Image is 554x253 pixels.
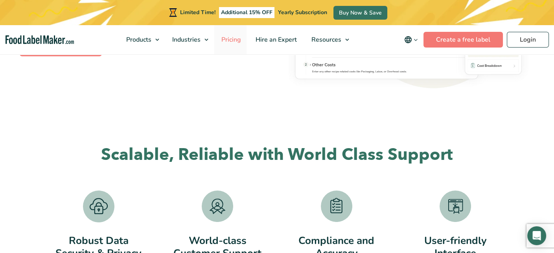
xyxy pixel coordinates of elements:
span: Limited Time! [180,9,215,16]
span: Additional 15% OFF [219,7,274,18]
span: Yearly Subscription [278,9,327,16]
h2: Scalable, Reliable with World Class Support [39,144,515,166]
span: Industries [170,35,201,44]
a: Resources [304,25,353,54]
span: Pricing [219,35,242,44]
a: Buy Now & Save [333,6,387,20]
a: Industries [165,25,212,54]
span: Resources [309,35,342,44]
a: Pricing [214,25,247,54]
div: Open Intercom Messenger [527,226,546,245]
a: Create a free label [423,32,503,48]
span: Products [124,35,152,44]
span: Hire an Expert [253,35,298,44]
a: Products [119,25,163,54]
a: Hire an Expert [248,25,302,54]
a: Login [507,32,549,48]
